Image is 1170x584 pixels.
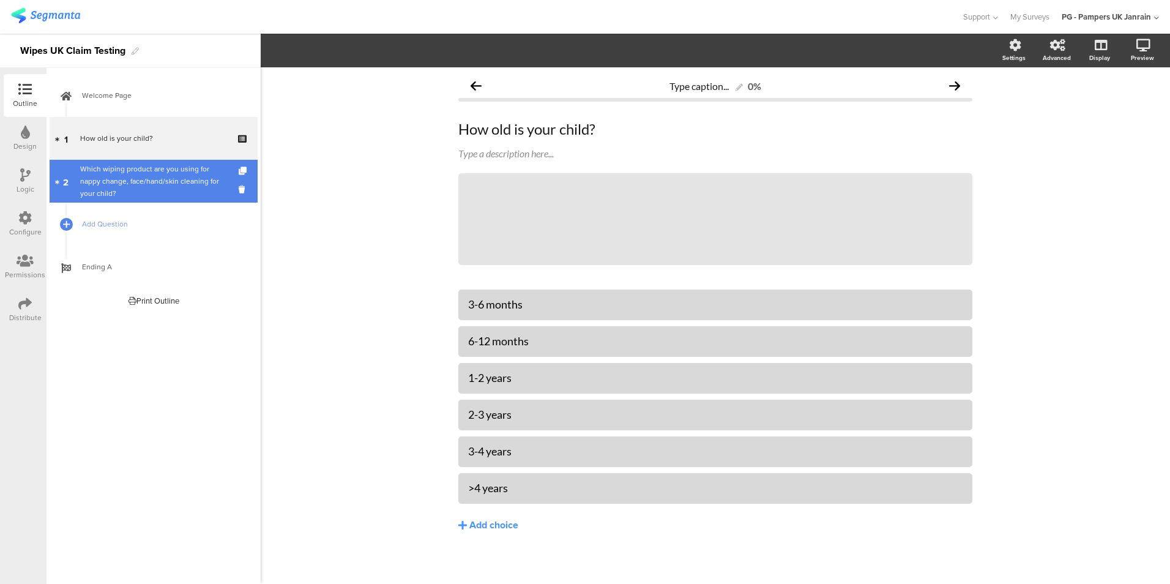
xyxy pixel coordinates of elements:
div: Outline [13,98,37,109]
i: Duplicate [239,167,249,175]
div: How old is your child? [80,132,226,144]
div: 2-3 years [468,408,963,422]
div: Permissions [5,269,45,280]
div: Design [13,141,37,152]
div: Advanced [1043,53,1071,62]
div: Logic [17,184,34,195]
div: Type a description here... [458,148,972,159]
div: PG - Pampers UK Janrain [1062,11,1151,23]
div: 3-4 years [468,444,963,459]
span: Welcome Page [82,89,239,102]
div: Configure [9,226,42,238]
img: segmanta logo [11,8,80,23]
div: Display [1089,53,1110,62]
div: Add choice [469,519,518,532]
div: 1-2 years [468,371,963,385]
div: Wipes UK Claim Testing [20,41,125,61]
button: Add choice [458,510,972,541]
div: Preview [1131,53,1154,62]
div: Settings [1002,53,1026,62]
a: 2 Which wiping product are you using for nappy change, face/hand/skin cleaning for your child? [50,160,258,203]
a: Ending A [50,245,258,288]
div: 6-12 months [468,334,963,348]
div: Which wiping product are you using for nappy change, face/hand/skin cleaning for your child? [80,163,226,200]
a: Welcome Page [50,74,258,117]
div: >4 years [468,481,963,495]
span: 2 [63,174,69,188]
div: 0% [748,80,761,92]
div: 3-6 months [468,298,963,312]
span: Support [963,11,990,23]
div: Print Outline [129,295,179,307]
p: How old is your child? [458,120,972,138]
span: Ending A [82,261,239,273]
i: Delete [239,184,249,195]
span: Type caption... [669,80,729,92]
span: 1 [64,132,68,145]
span: Add Question [82,218,239,230]
div: Distribute [9,312,42,323]
a: 1 How old is your child? [50,117,258,160]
